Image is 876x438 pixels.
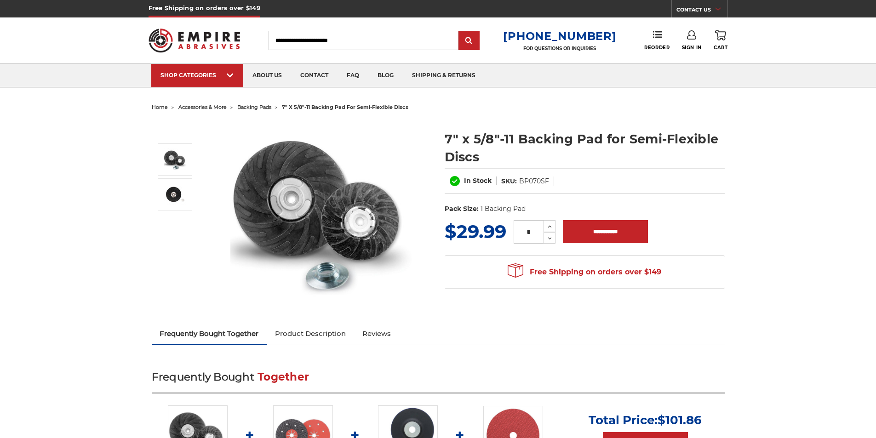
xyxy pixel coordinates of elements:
dd: BP070SF [519,176,549,186]
p: Total Price: [589,413,702,427]
span: Reorder [644,45,670,51]
a: Reviews [354,324,399,344]
a: shipping & returns [403,64,485,87]
a: accessories & more [178,104,227,110]
img: 7" x 5/8"-11 Backing Pad for Semi-Flexible Discs [230,120,414,304]
h1: 7" x 5/8"-11 Backing Pad for Semi-Flexible Discs [445,130,725,166]
span: Sign In [682,45,702,51]
a: [PHONE_NUMBER] [503,29,616,43]
dd: 1 Backing Pad [481,204,526,214]
a: blog [368,64,403,87]
a: Reorder [644,30,670,50]
a: home [152,104,168,110]
span: Together [258,370,309,383]
span: Cart [714,45,727,51]
a: Cart [714,30,727,51]
a: CONTACT US [676,5,727,17]
span: $101.86 [658,413,702,427]
p: FOR QUESTIONS OR INQUIRIES [503,46,616,51]
a: backing pads [237,104,271,110]
span: $29.99 [445,220,506,243]
dt: Pack Size: [445,204,479,214]
span: Free Shipping on orders over $149 [508,263,661,281]
img: 7" x 5/8"-11 Backing Pad for Semi-Flexible Discs [164,148,187,171]
input: Submit [460,32,478,50]
div: SHOP CATEGORIES [160,72,234,79]
span: Frequently Bought [152,370,254,383]
dt: SKU: [501,176,517,186]
span: 7" x 5/8"-11 backing pad for semi-flexible discs [282,104,408,110]
img: Empire Abrasives [149,23,240,58]
span: In Stock [464,176,492,185]
a: faq [338,64,368,87]
a: Product Description [267,324,354,344]
a: about us [243,64,291,87]
a: contact [291,64,338,87]
img: 7" x 5/8"-11 Backing Pad for Semi-Flexible Discs [164,183,187,206]
a: Frequently Bought Together [152,324,267,344]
